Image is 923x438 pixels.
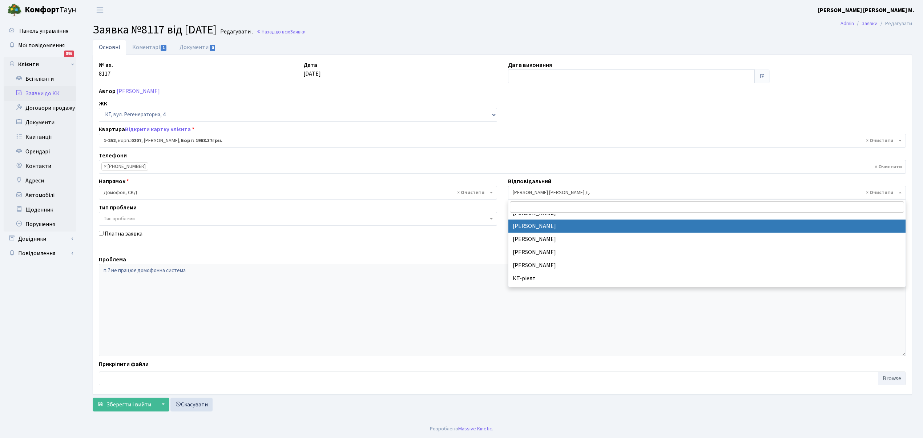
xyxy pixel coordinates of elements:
li: [PERSON_NAME] [508,259,906,272]
span: Видалити всі елементи [875,163,902,170]
label: Платна заявка [105,229,142,238]
label: Квартира [99,125,194,134]
span: Видалити всі елементи [866,189,893,196]
a: Контакти [4,159,76,173]
span: Видалити всі елементи [457,189,484,196]
span: Мої повідомлення [18,41,65,49]
span: × [104,163,106,170]
li: Редагувати [878,20,912,28]
li: [PERSON_NAME] [508,220,906,233]
li: [PERSON_NAME] [508,233,906,246]
a: Довідники [4,232,76,246]
label: Проблема [99,255,126,264]
nav: breadcrumb [830,16,923,31]
button: Зберегти і вийти [93,398,156,411]
a: Порушення [4,217,76,232]
label: Дата виконання [508,61,552,69]
b: 0207 [131,137,141,144]
label: Напрямок [99,177,129,186]
span: Таун [25,4,76,16]
a: Клієнти [4,57,76,72]
img: logo.png [7,3,22,17]
span: Огеренко В. Д. [513,189,897,196]
a: Адреси [4,173,76,188]
a: Основні [93,40,126,55]
li: КТ-ріелт [508,272,906,285]
a: Договори продажу [4,101,76,115]
span: Панель управління [19,27,68,35]
a: Орендарі [4,144,76,159]
label: Дата [303,61,317,69]
span: <b>1-252</b>, корп.: <b>0207</b>, Проценко Вікторія Сергіївна, <b>Борг: 1968.37грн.</b> [104,137,897,144]
a: Щоденник [4,202,76,217]
li: Лежавський Р. М. [508,285,906,298]
span: <b>1-252</b>, корп.: <b>0207</b>, Проценко Вікторія Сергіївна, <b>Борг: 1968.37грн.</b> [99,134,906,148]
span: Зберегти і вийти [106,401,151,409]
a: Заявки до КК [4,86,76,101]
button: Переключити навігацію [91,4,109,16]
span: Заявки [290,28,306,35]
a: Коментарі [126,40,173,55]
span: Домофон, СКД [104,189,488,196]
label: Прикріпити файли [99,360,149,369]
a: [PERSON_NAME] [117,87,160,95]
a: Admin [841,20,854,27]
label: Відповідальний [508,177,551,186]
a: Всі клієнти [4,72,76,86]
a: Відкрити картку клієнта [125,125,191,133]
span: Домофон, СКД [99,186,497,200]
b: [PERSON_NAME] [PERSON_NAME] М. [818,6,914,14]
a: [PERSON_NAME] [PERSON_NAME] М. [818,6,914,15]
span: 1 [161,45,166,51]
a: Панель управління [4,24,76,38]
textarea: п.7 не працює домофонна система [99,264,906,356]
span: Заявка №8117 від [DATE] [93,21,217,38]
a: Назад до всіхЗаявки [257,28,306,35]
span: Огеренко В. Д. [508,186,906,200]
div: 895 [64,51,74,57]
a: Мої повідомлення895 [4,38,76,53]
a: Документи [173,40,222,55]
small: Редагувати . [219,28,253,35]
label: Телефони [99,151,127,160]
b: Комфорт [25,4,60,16]
label: ЖК [99,99,107,108]
a: Автомобілі [4,188,76,202]
div: 8117 [93,61,298,83]
b: Борг: 1968.37грн. [181,137,222,144]
span: Тип проблеми [104,215,135,222]
label: № вх. [99,61,113,69]
div: Розроблено . [430,425,493,433]
a: Документи [4,115,76,130]
b: 1-252 [104,137,116,144]
label: Автор [99,87,116,96]
span: 0 [210,45,215,51]
label: Тип проблеми [99,203,137,212]
a: Заявки [862,20,878,27]
a: Скасувати [170,398,213,411]
a: Massive Kinetic [458,425,492,433]
div: [DATE] [298,61,503,83]
a: Квитанції [4,130,76,144]
li: [PERSON_NAME] [508,246,906,259]
span: Видалити всі елементи [866,137,893,144]
li: +380735527272 [101,162,148,170]
a: Повідомлення [4,246,76,261]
